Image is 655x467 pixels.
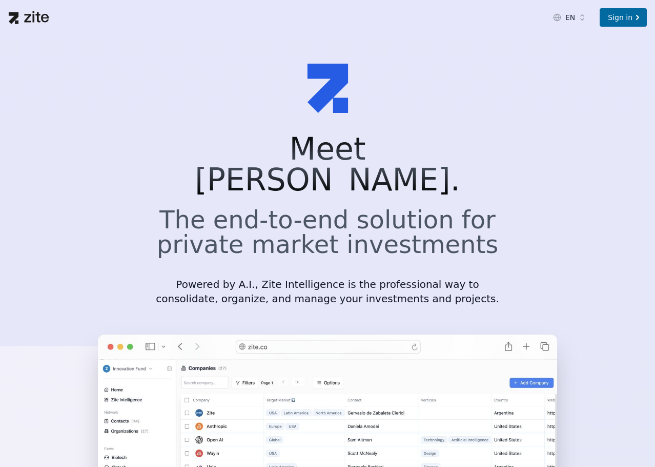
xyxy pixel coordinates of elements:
h1: Meet [PERSON_NAME]. [155,133,500,195]
a: Sign in [600,8,647,27]
p: Powered by A.I., Zite Intelligence is the professional way to consolidate, organize, and manage y... [155,277,500,306]
h2: The end-to-end solution for private market investments [155,207,500,257]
